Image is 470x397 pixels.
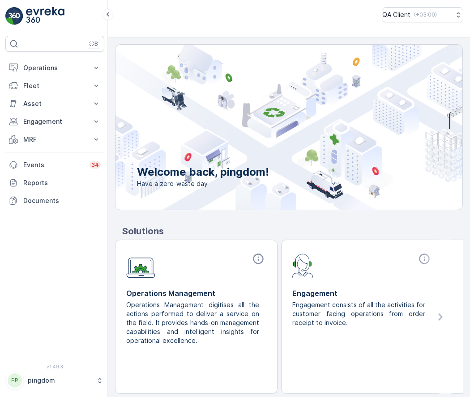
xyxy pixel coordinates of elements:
[137,165,269,179] p: Welcome back, pingdom!
[23,117,86,126] p: Engagement
[5,95,104,113] button: Asset
[5,364,104,369] span: v 1.49.3
[414,11,437,18] p: ( +03:00 )
[292,253,313,278] img: module-icon
[5,113,104,131] button: Engagement
[89,40,98,47] p: ⌘B
[5,371,104,390] button: PPpingdom
[23,81,86,90] p: Fleet
[26,7,64,25] img: logo_light-DOdMpM7g.png
[126,288,266,299] p: Operations Management
[292,300,425,327] p: Engagement consists of all the activities for customer facing operations from order receipt to in...
[122,224,463,238] p: Solutions
[5,7,23,25] img: logo
[23,63,86,72] p: Operations
[91,161,99,169] p: 34
[137,179,269,188] span: Have a zero-waste day
[382,7,463,22] button: QA Client(+03:00)
[23,196,101,205] p: Documents
[23,160,84,169] p: Events
[5,156,104,174] a: Events34
[23,99,86,108] p: Asset
[5,131,104,148] button: MRF
[292,288,432,299] p: Engagement
[382,10,410,19] p: QA Client
[5,192,104,210] a: Documents
[126,253,155,278] img: module-icon
[23,135,86,144] p: MRF
[126,300,259,345] p: Operations Management digitises all the actions performed to deliver a service on the field. It p...
[28,376,92,385] p: pingdom
[5,77,104,95] button: Fleet
[5,59,104,77] button: Operations
[5,174,104,192] a: Reports
[8,373,22,388] div: PP
[23,178,101,187] p: Reports
[75,45,462,210] img: city illustration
